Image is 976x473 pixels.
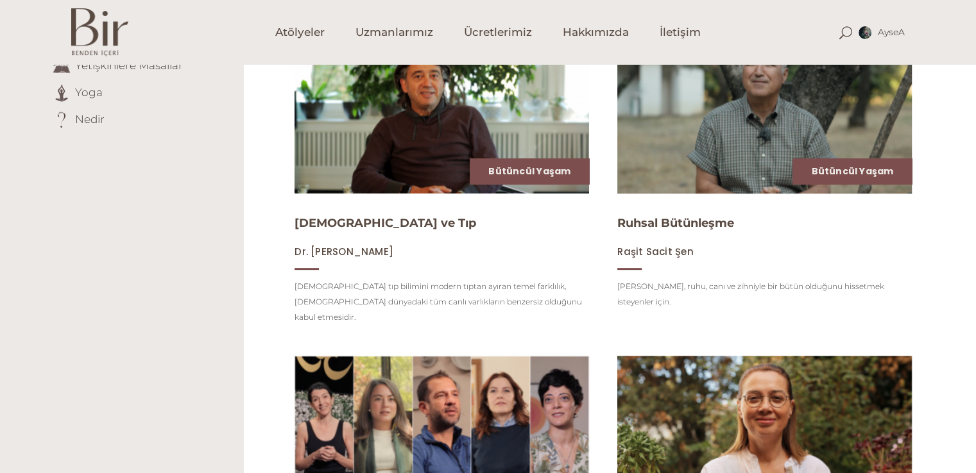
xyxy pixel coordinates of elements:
p: [DEMOGRAPHIC_DATA] tıp bilimini modern tıptan ayıran temel farklılık, [DEMOGRAPHIC_DATA] dünyadak... [295,279,589,325]
a: Yoga [75,85,103,98]
span: AyseA [877,26,905,38]
a: Raşit Sacit Şen [617,245,693,258]
a: Bütüncül Yaşam [488,165,570,178]
span: Uzmanlarımız [355,25,433,40]
span: Atölyeler [275,25,325,40]
a: Bütüncül Yaşam [811,165,893,178]
img: AyseA1.jpg [859,26,871,39]
a: Yetişkinlere Masallar [75,58,183,71]
span: Raşit Sacit Şen [617,245,693,258]
a: [DEMOGRAPHIC_DATA] ve Tıp [295,216,476,230]
span: Hakkımızda [563,25,629,40]
span: İletişim [660,25,701,40]
span: Dr. [PERSON_NAME] [295,245,393,258]
a: Dr. [PERSON_NAME] [295,245,393,258]
a: Nedir [75,112,105,125]
a: Ruhsal Bütünleşme [617,216,734,230]
p: [PERSON_NAME], ruhu, canı ve zihniyle bir bütün olduğunu hissetmek isteyenler için. [617,279,912,310]
span: Ücretlerimiz [464,25,532,40]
